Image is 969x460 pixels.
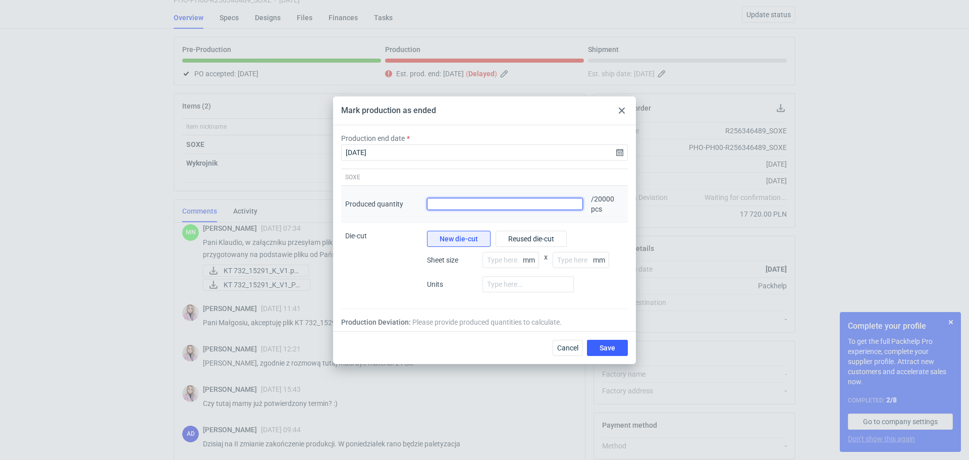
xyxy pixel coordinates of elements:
[508,235,554,242] span: Reused die-cut
[482,276,574,292] input: Type here...
[440,235,478,242] span: New die-cut
[523,256,539,264] p: mm
[412,317,562,327] span: Please provide produced quantities to calculate.
[593,256,609,264] p: mm
[341,133,405,143] label: Production end date
[427,279,477,289] span: Units
[341,223,423,309] div: Die-cut
[496,231,567,247] button: Reused die-cut
[345,199,403,209] div: Produced quantity
[482,252,539,268] input: Type here...
[341,105,436,116] div: Mark production as ended
[587,340,628,356] button: Save
[345,173,360,181] span: SOXE
[587,186,628,223] div: / 20000 pcs
[600,344,615,351] span: Save
[544,252,548,276] span: x
[427,255,477,265] span: Sheet size
[553,340,583,356] button: Cancel
[341,317,628,327] div: Production Deviation:
[427,231,491,247] button: New die-cut
[557,344,578,351] span: Cancel
[553,252,609,268] input: Type here...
